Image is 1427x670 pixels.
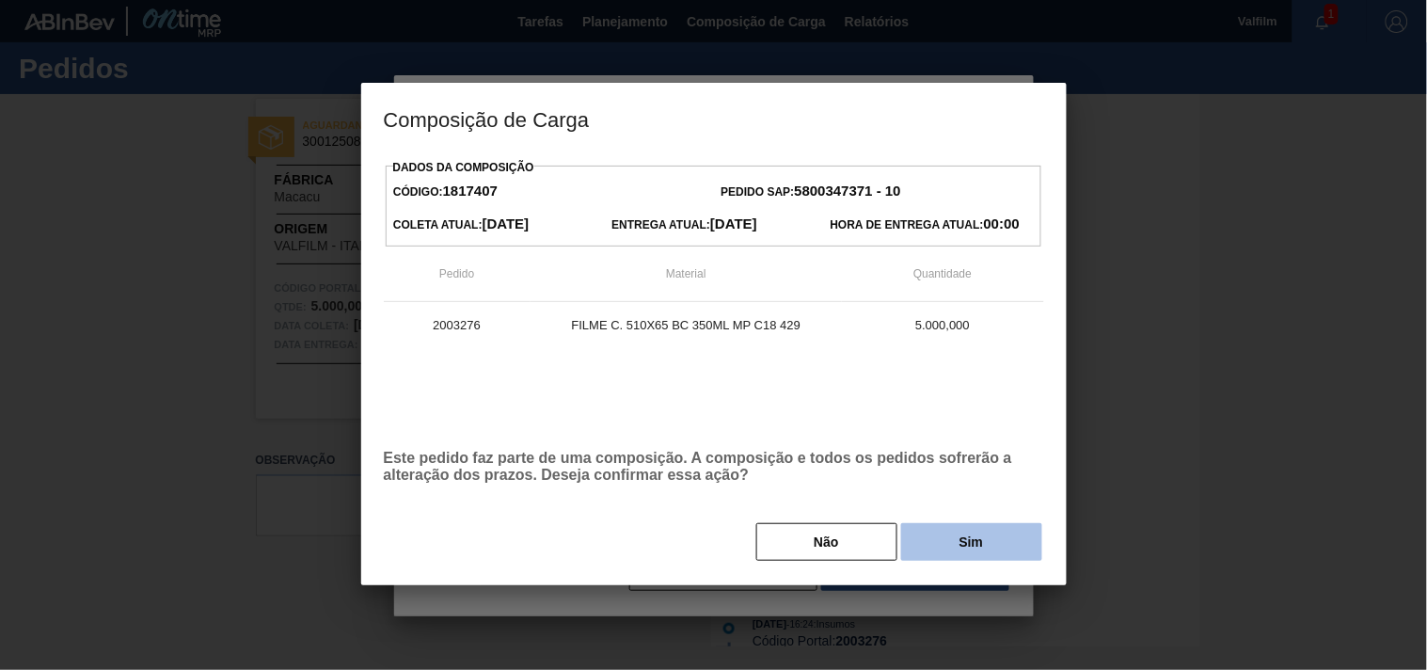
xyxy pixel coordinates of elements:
[439,267,474,280] span: Pedido
[831,218,1020,231] span: Hora de Entrega Atual:
[393,218,529,231] span: Coleta Atual:
[984,215,1020,231] strong: 00:00
[913,267,972,280] span: Quantidade
[666,267,706,280] span: Material
[393,161,534,174] label: Dados da Composição
[483,215,530,231] strong: [DATE]
[611,218,757,231] span: Entrega Atual:
[393,185,498,199] span: Código:
[842,302,1044,349] td: 5.000,000
[710,215,757,231] strong: [DATE]
[361,83,1067,154] h3: Composição de Carga
[756,523,897,561] button: Não
[531,302,842,349] td: FILME C. 510X65 BC 350ML MP C18 429
[443,183,498,199] strong: 1817407
[795,183,901,199] strong: 5800347371 - 10
[901,523,1042,561] button: Sim
[721,185,901,199] span: Pedido SAP:
[384,302,531,349] td: 2003276
[384,450,1044,484] p: Este pedido faz parte de uma composição. A composição e todos os pedidos sofrerão a alteração dos...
